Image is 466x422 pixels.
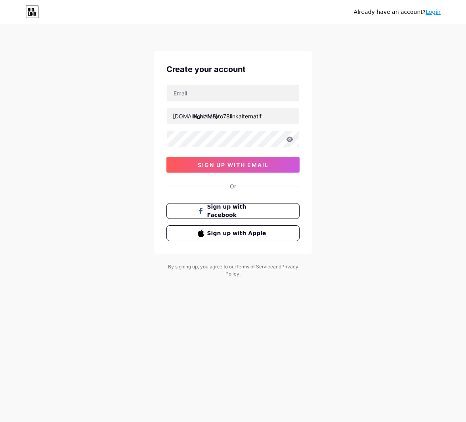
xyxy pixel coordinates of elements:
input: Email [167,85,299,101]
span: sign up with email [198,162,269,168]
div: [DOMAIN_NAME]/ [173,112,220,120]
button: Sign up with Facebook [166,203,300,219]
div: Or [230,182,236,190]
div: By signing up, you agree to our and . [166,263,300,278]
button: sign up with email [166,157,300,173]
a: Terms of Service [236,264,273,270]
a: Login [426,9,441,15]
div: Already have an account? [354,8,441,16]
span: Sign up with Apple [207,229,269,238]
div: Create your account [166,63,300,75]
input: username [167,108,299,124]
button: Sign up with Apple [166,225,300,241]
span: Sign up with Facebook [207,203,269,219]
